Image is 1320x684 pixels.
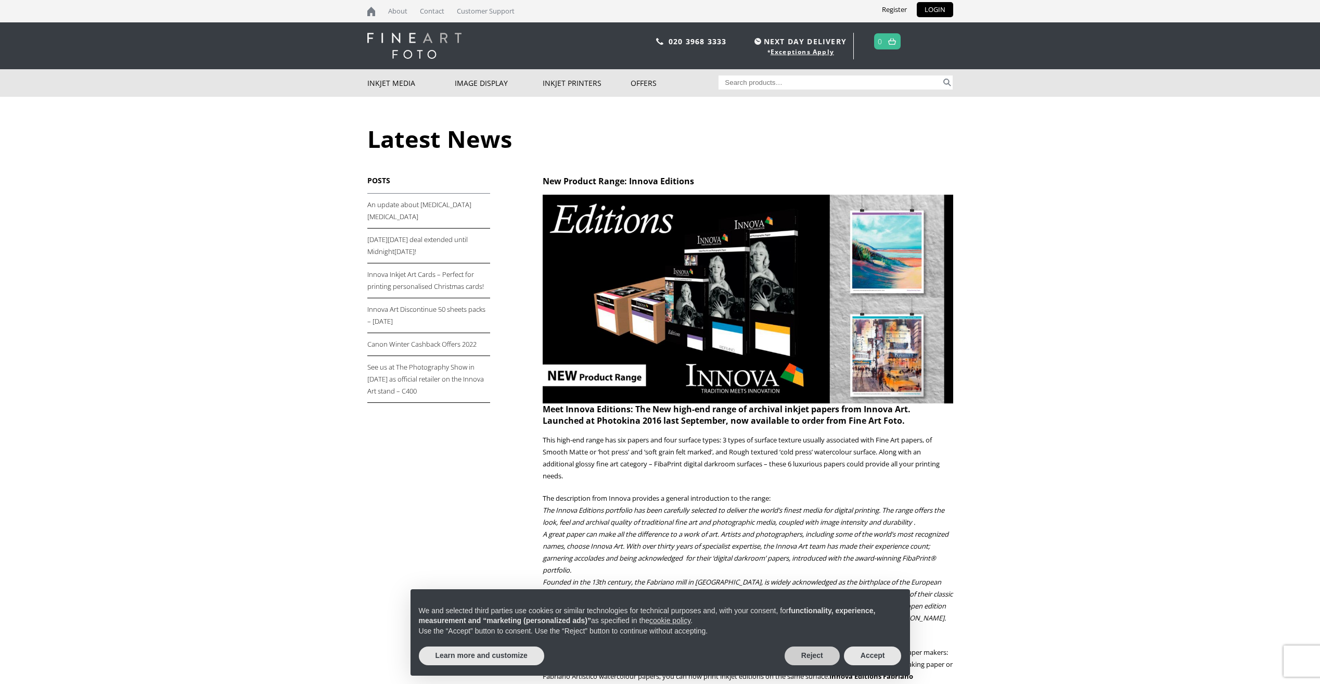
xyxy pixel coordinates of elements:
input: Search products… [719,75,941,90]
a: Image Display [455,69,543,97]
div: Notice [402,581,918,684]
span: NEXT DAY DELIVERY [752,35,847,47]
a: Canon Winter Cashback Offers 2022 [367,333,490,356]
p: Use the “Accept” button to consent. Use the “Reject” button to continue without accepting. [419,626,902,637]
h2: Meet Innova Editions: The New high-end range of archival inkjet papers from Innova Art. Launched ... [543,403,953,426]
a: Inkjet Media [367,69,455,97]
h3: POSTS [367,175,490,185]
a: Register [874,2,915,17]
button: Search [941,75,953,90]
p: This high-end range has six papers and four surface types: 3 types of surface texture usually ass... [543,434,953,482]
a: 0 [878,34,882,49]
img: logo-white.svg [367,33,462,59]
a: Innova Art Discontinue 50 sheets packs – [DATE] [367,298,490,333]
p: We and selected third parties use cookies or similar technologies for technical purposes and, wit... [419,606,902,626]
a: See us at The Photography Show in [DATE] as official retailer on the Innova Art stand – C400 [367,356,490,403]
a: LOGIN [917,2,953,17]
button: Learn more and customize [419,647,544,665]
img: time.svg [754,38,761,45]
button: Reject [785,647,840,665]
em: The Innova Editions portfolio has been carefully selected to deliver the world’s finest media for... [543,505,953,635]
a: cookie policy [649,616,690,625]
a: Exceptions Apply [771,47,834,56]
h1: Latest News [367,123,953,155]
strong: functionality, experience, measurement and “marketing (personalized ads)” [419,606,876,625]
img: basket.svg [888,38,896,45]
a: [DATE][DATE] deal extended until Midnight[DATE]! [367,229,490,263]
a: Offers [631,69,719,97]
a: Inkjet Printers [543,69,631,97]
a: 020 3968 3333 [669,36,727,46]
button: Accept [844,647,902,665]
img: phone.svg [656,38,663,45]
h2: New Product Range: Innova Editions [543,175,953,187]
p: The description from Innova provides a general introduction to the range: [543,492,953,636]
img: New Innova Editions Range [543,195,953,403]
a: An update about [MEDICAL_DATA] [MEDICAL_DATA] [367,194,490,229]
a: Innova Inkjet Art Cards – Perfect for printing personalised Christmas cards! [367,263,490,298]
